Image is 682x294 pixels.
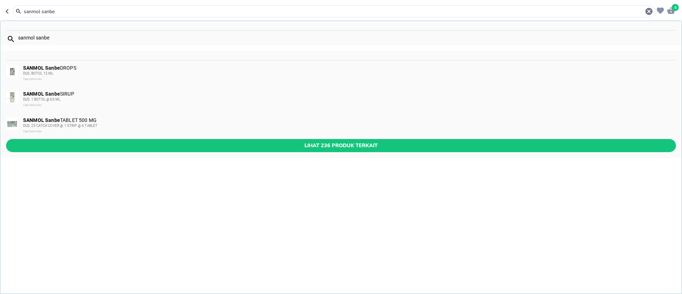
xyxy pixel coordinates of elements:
[672,4,679,11] span: 4
[23,77,42,81] span: Caprifarmindo
[12,141,670,150] span: Lihat 236 produk terkait
[23,91,675,108] div: SIRUP
[23,71,54,75] span: DUS, BOTOL 15 ML
[23,130,42,133] span: Caprifarmindo
[23,103,42,107] span: Caprifarmindo
[23,117,60,123] b: SANMOL Sanbe
[23,117,675,134] div: TABLET 500 MG
[23,91,60,97] b: SANMOL Sanbe
[18,35,676,41] div: sanmol sanbe
[23,8,645,15] input: PRORIS Pharos SUSPENSI
[666,5,676,16] button: 4
[23,65,60,71] b: SANMOL Sanbe
[23,97,60,101] span: DUS, 1 BOTOL @ 60 ML
[23,65,675,82] div: DROPS
[6,139,676,152] button: Lihat 236 produk terkait
[23,124,97,128] span: DUS, 25 CATCH COVER @ 1 STRIP @ 4 TABLET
